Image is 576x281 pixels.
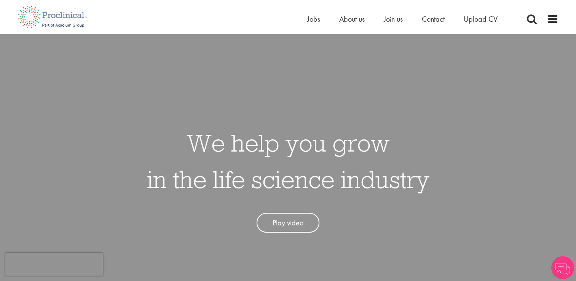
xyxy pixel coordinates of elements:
[551,256,574,279] img: Chatbot
[384,14,403,24] a: Join us
[147,125,429,198] h1: We help you grow in the life science industry
[422,14,445,24] a: Contact
[307,14,320,24] a: Jobs
[257,213,319,233] a: Play video
[339,14,365,24] a: About us
[464,14,498,24] a: Upload CV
